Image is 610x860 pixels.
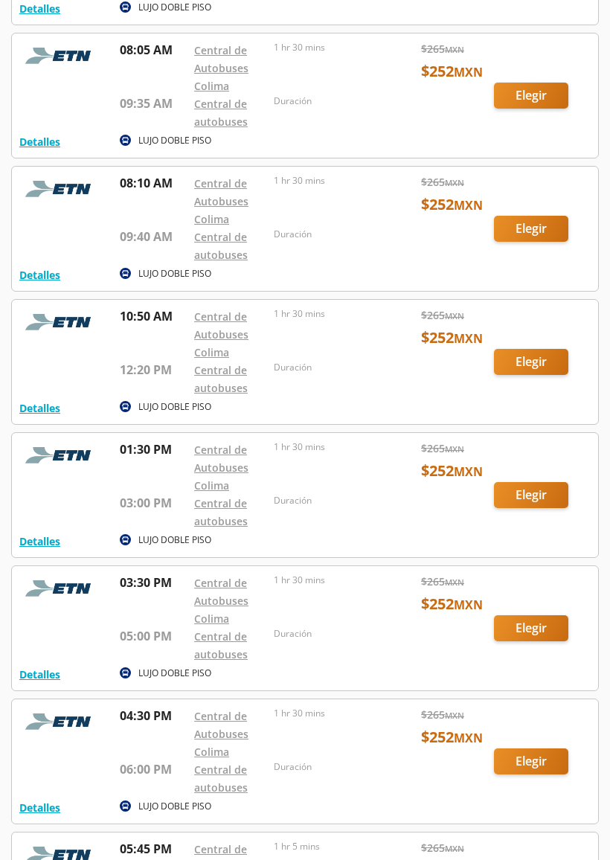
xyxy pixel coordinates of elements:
[194,443,248,492] a: Central de Autobuses Colima
[138,667,211,680] p: LUJO DOBLE PISO
[138,134,211,147] p: LUJO DOBLE PISO
[19,267,60,283] button: Detalles
[194,363,248,395] a: Central de autobuses
[138,400,211,414] p: LUJO DOBLE PISO
[19,667,60,682] button: Detalles
[194,629,248,661] a: Central de autobuses
[19,134,60,150] button: Detalles
[194,176,248,226] a: Central de Autobuses Colima
[19,400,60,416] button: Detalles
[194,576,248,626] a: Central de Autobuses Colima
[138,800,211,813] p: LUJO DOBLE PISO
[138,267,211,280] p: LUJO DOBLE PISO
[194,763,248,795] a: Central de autobuses
[194,43,248,93] a: Central de Autobuses Colima
[194,230,248,262] a: Central de autobuses
[194,709,248,759] a: Central de Autobuses Colima
[138,1,211,14] p: LUJO DOBLE PISO
[19,1,60,16] button: Detalles
[19,800,60,815] button: Detalles
[194,97,248,129] a: Central de autobuses
[194,496,248,528] a: Central de autobuses
[194,309,248,359] a: Central de Autobuses Colima
[138,533,211,547] p: LUJO DOBLE PISO
[19,533,60,549] button: Detalles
